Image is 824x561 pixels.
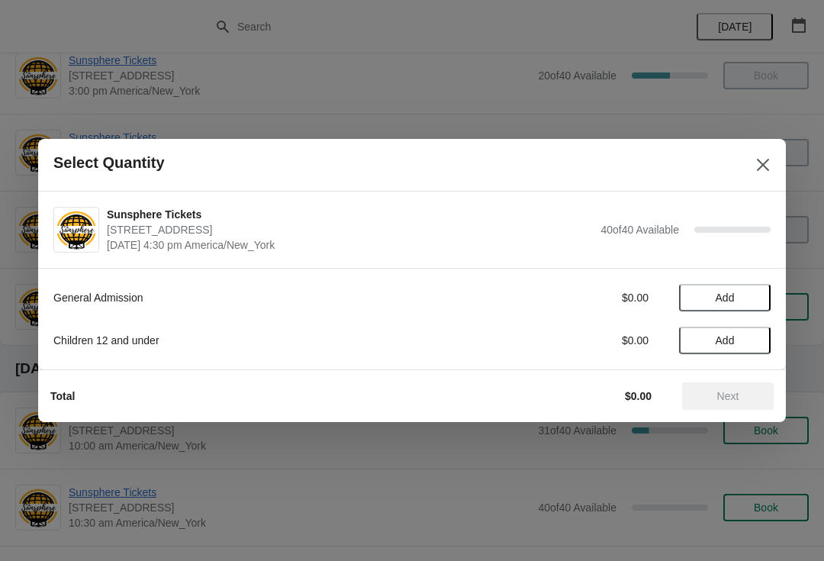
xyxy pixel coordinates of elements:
strong: Total [50,390,75,402]
strong: $0.00 [625,390,652,402]
span: Sunsphere Tickets [107,207,593,222]
img: Sunsphere Tickets | 810 Clinch Avenue, Knoxville, TN, USA | August 18 | 4:30 pm America/New_York [54,209,98,251]
div: Children 12 and under [53,333,477,348]
div: General Admission [53,290,477,305]
div: $0.00 [507,333,649,348]
span: 40 of 40 Available [600,224,679,236]
h2: Select Quantity [53,154,165,172]
span: Add [716,292,735,304]
button: Add [679,327,771,354]
span: [STREET_ADDRESS] [107,222,593,237]
button: Close [749,151,777,179]
button: Add [679,284,771,311]
div: $0.00 [507,290,649,305]
span: [DATE] 4:30 pm America/New_York [107,237,593,253]
span: Add [716,334,735,347]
